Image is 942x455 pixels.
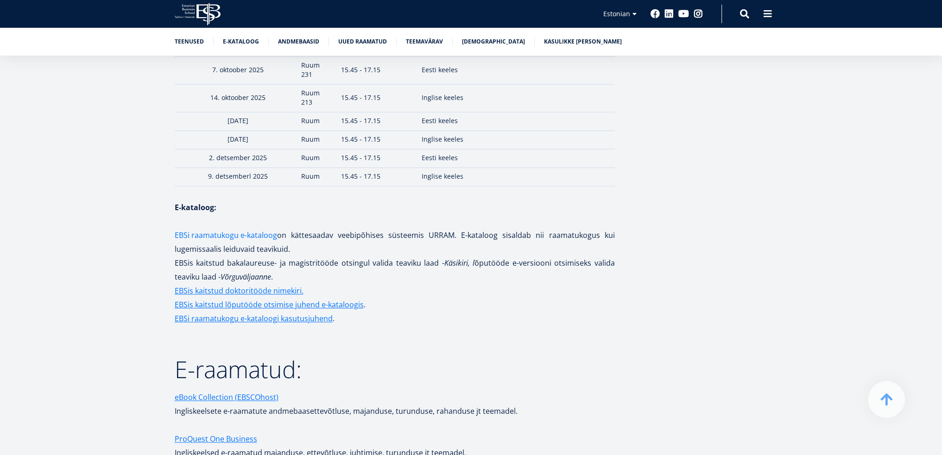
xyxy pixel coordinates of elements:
a: Teenused [175,37,204,46]
em: Võrguväljaanne [221,272,271,282]
td: Inglise keeles [417,168,614,186]
td: Eesti keeles [417,149,614,168]
td: 15.45 - 17.15 [336,84,417,112]
a: Kasulikke [PERSON_NAME] [544,37,622,46]
td: Eesti keeles [417,56,614,84]
p: Ingliskeelsete e-raamatute andmebaas ettevõtluse, majanduse, turunduse, rahanduse jt teemadel. [175,390,615,418]
a: Teemavärav [406,37,443,46]
td: Eesti keeles [417,112,614,131]
a: [DEMOGRAPHIC_DATA] [462,37,525,46]
p: 2. detsember 2025 [184,153,292,162]
a: E-kataloog [223,37,259,46]
a: EBSis kaitstud doktoritööde nimekiri. [175,284,303,298]
td: Ruum 231 [297,56,336,84]
td: 15.45 - 17.15 [336,112,417,131]
a: EBSi raamatukogu e-kataloog [175,228,277,242]
td: [DATE] [175,131,297,149]
strong: E-kataloog: [175,202,216,212]
a: EBSis kaitstud lõputööde otsimise juhend e-kataloogis [175,298,364,312]
td: 15.45 - 17.15 [336,56,417,84]
td: Ruum 213 [297,84,336,112]
td: Ruum [297,149,336,168]
td: 14. oktoober 2025 [175,84,297,112]
a: Facebook [651,9,660,19]
td: Inglise keeles [417,131,614,149]
td: 15.45 - 17.15 [336,168,417,186]
a: Linkedin [664,9,674,19]
a: Andmebaasid [278,37,319,46]
a: ProQuest One Business [175,432,257,446]
td: Ruum [297,112,336,131]
td: Ruum [297,168,336,186]
h2: E-raamatud: [175,358,615,381]
a: Youtube [678,9,689,19]
a: Instagram [694,9,703,19]
a: Uued raamatud [338,37,387,46]
td: 15.45 - 17.15 [336,131,417,149]
td: 15.45 - 17.15 [336,149,417,168]
em: Käsikiri, l [444,258,474,268]
p: on kättesaadav veebipõhises süsteemis URRAM. E-kataloog sisaldab nii raamatukogus kui lugemissaal... [175,228,615,325]
a: eBook Collection (EBSCOhost) [175,390,278,404]
td: 7. oktoober 2025 [175,56,297,84]
td: Ruum [297,131,336,149]
td: Inglise keeles [417,84,614,112]
td: [DATE] [175,112,297,131]
a: EBSi raamatukogu e-kataloogi kasutusjuhend [175,312,333,325]
td: 9. detsemberl 2025 [175,168,297,186]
